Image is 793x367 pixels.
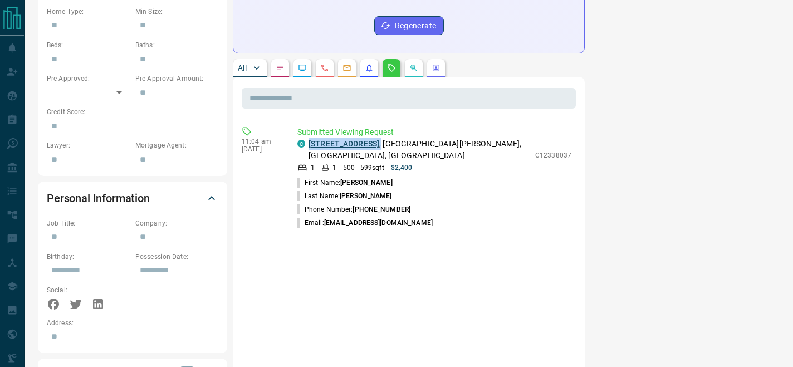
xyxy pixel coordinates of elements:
p: Lawyer: [47,140,130,150]
p: $2,400 [391,163,413,173]
p: Submitted Viewing Request [297,126,571,138]
p: Pre-Approved: [47,74,130,84]
p: Baths: [135,40,218,50]
svg: Listing Alerts [365,63,374,72]
p: 1 [311,163,315,173]
p: Email: [297,218,433,228]
svg: Calls [320,63,329,72]
h2: Personal Information [47,189,150,207]
p: First Name: [297,178,393,188]
p: 1 [332,163,336,173]
p: Address: [47,318,218,328]
div: condos.ca [297,140,305,148]
button: Regenerate [374,16,444,35]
span: [PERSON_NAME] [340,179,392,187]
p: 500 - 599 sqft [343,163,384,173]
p: Min Size: [135,7,218,17]
svg: Requests [387,63,396,72]
p: Job Title: [47,218,130,228]
p: [DATE] [242,145,281,153]
p: 11:04 am [242,138,281,145]
p: Credit Score: [47,107,218,117]
div: Personal Information [47,185,218,212]
svg: Opportunities [409,63,418,72]
p: Possession Date: [135,252,218,262]
p: , [GEOGRAPHIC_DATA][PERSON_NAME], [GEOGRAPHIC_DATA], [GEOGRAPHIC_DATA] [309,138,530,162]
span: [PERSON_NAME] [340,192,391,200]
a: [STREET_ADDRESS] [309,139,379,148]
span: [PHONE_NUMBER] [353,205,410,213]
span: [EMAIL_ADDRESS][DOMAIN_NAME] [324,219,433,227]
svg: Lead Browsing Activity [298,63,307,72]
p: Pre-Approval Amount: [135,74,218,84]
p: Mortgage Agent: [135,140,218,150]
p: Social: [47,285,130,295]
p: Phone Number: [297,204,410,214]
p: Beds: [47,40,130,50]
svg: Notes [276,63,285,72]
p: All [238,64,247,72]
svg: Agent Actions [432,63,440,72]
p: Birthday: [47,252,130,262]
svg: Emails [342,63,351,72]
p: Home Type: [47,7,130,17]
p: Company: [135,218,218,228]
p: Last Name: [297,191,392,201]
p: C12338037 [535,150,571,160]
